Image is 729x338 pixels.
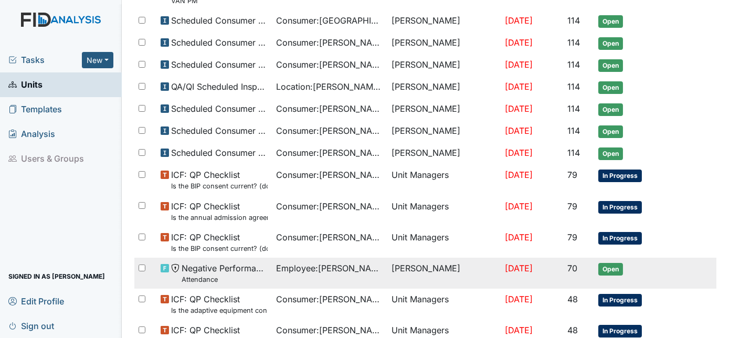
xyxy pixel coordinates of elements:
[8,268,105,284] span: Signed in as [PERSON_NAME]
[598,59,623,72] span: Open
[171,124,268,137] span: Scheduled Consumer Chart Review
[567,170,577,180] span: 79
[276,14,383,27] span: Consumer : [GEOGRAPHIC_DATA][PERSON_NAME]
[567,59,580,70] span: 114
[8,293,64,309] span: Edit Profile
[171,14,268,27] span: Scheduled Consumer Chart Review
[171,168,268,191] span: ICF: QP Checklist Is the BIP consent current? (document the date, BIP number in the comment section)
[276,80,383,93] span: Location : [PERSON_NAME] Loop
[387,227,501,258] td: Unit Managers
[598,81,623,94] span: Open
[598,201,642,214] span: In Progress
[598,125,623,138] span: Open
[182,274,268,284] small: Attendance
[387,54,501,76] td: [PERSON_NAME]
[171,293,268,315] span: ICF: QP Checklist Is the adaptive equipment consent current? (document the date in the comment se...
[505,232,533,242] span: [DATE]
[171,244,268,254] small: Is the BIP consent current? (document the date, BIP number in the comment section)
[505,81,533,92] span: [DATE]
[171,102,268,115] span: Scheduled Consumer Chart Review
[8,54,82,66] a: Tasks
[276,262,383,274] span: Employee : [PERSON_NAME][GEOGRAPHIC_DATA]
[567,232,577,242] span: 79
[276,200,383,213] span: Consumer : [PERSON_NAME], Shekeyra
[567,37,580,48] span: 114
[276,324,383,336] span: Consumer : [PERSON_NAME], Shekeyra
[567,147,580,158] span: 114
[8,126,55,142] span: Analysis
[387,120,501,142] td: [PERSON_NAME]
[567,15,580,26] span: 114
[567,103,580,114] span: 114
[505,263,533,273] span: [DATE]
[598,103,623,116] span: Open
[387,196,501,227] td: Unit Managers
[505,15,533,26] span: [DATE]
[387,10,501,32] td: [PERSON_NAME]
[505,147,533,158] span: [DATE]
[171,80,268,93] span: QA/QI Scheduled Inspection
[8,77,43,93] span: Units
[387,98,501,120] td: [PERSON_NAME]
[598,15,623,28] span: Open
[567,263,577,273] span: 70
[387,76,501,98] td: [PERSON_NAME]
[598,263,623,276] span: Open
[598,325,642,337] span: In Progress
[598,294,642,307] span: In Progress
[567,325,578,335] span: 48
[567,201,577,212] span: 79
[505,201,533,212] span: [DATE]
[171,213,268,223] small: Is the annual admission agreement current? (document the date in the comment section)
[276,102,383,115] span: Consumer : [PERSON_NAME]
[567,125,580,136] span: 114
[171,58,268,71] span: Scheduled Consumer Chart Review
[8,101,62,118] span: Templates
[171,305,268,315] small: Is the adaptive equipment consent current? (document the date in the comment section)
[276,124,383,137] span: Consumer : [PERSON_NAME]
[567,294,578,304] span: 48
[505,170,533,180] span: [DATE]
[505,59,533,70] span: [DATE]
[387,289,501,320] td: Unit Managers
[387,164,501,195] td: Unit Managers
[276,146,383,159] span: Consumer : [PERSON_NAME], Shekeyra
[567,81,580,92] span: 114
[598,232,642,245] span: In Progress
[505,294,533,304] span: [DATE]
[182,262,268,284] span: Negative Performance Review Attendance
[171,181,268,191] small: Is the BIP consent current? (document the date, BIP number in the comment section)
[598,37,623,50] span: Open
[276,293,383,305] span: Consumer : [PERSON_NAME], Shekeyra
[505,125,533,136] span: [DATE]
[276,231,383,244] span: Consumer : [PERSON_NAME], Shekeyra
[598,147,623,160] span: Open
[387,258,501,289] td: [PERSON_NAME]
[505,37,533,48] span: [DATE]
[276,168,383,181] span: Consumer : [PERSON_NAME]
[598,170,642,182] span: In Progress
[387,142,501,164] td: [PERSON_NAME]
[82,52,113,68] button: New
[171,200,268,223] span: ICF: QP Checklist Is the annual admission agreement current? (document the date in the comment se...
[505,325,533,335] span: [DATE]
[171,36,268,49] span: Scheduled Consumer Chart Review
[171,231,268,254] span: ICF: QP Checklist Is the BIP consent current? (document the date, BIP number in the comment section)
[387,32,501,54] td: [PERSON_NAME]
[505,103,533,114] span: [DATE]
[276,36,383,49] span: Consumer : [PERSON_NAME]
[171,146,268,159] span: Scheduled Consumer Chart Review
[8,318,54,334] span: Sign out
[276,58,383,71] span: Consumer : [PERSON_NAME]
